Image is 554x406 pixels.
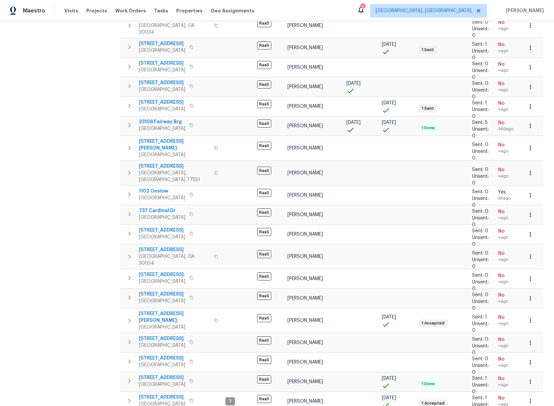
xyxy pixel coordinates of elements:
[498,292,518,299] span: No
[139,47,185,54] span: [GEOGRAPHIC_DATA]
[472,344,489,355] span: Unsent: 0
[382,120,396,125] span: [DATE]
[472,68,489,80] span: Unsent: 0
[498,382,518,388] span: ∞ ago
[472,357,488,361] span: Sent: 0
[472,363,489,375] span: Unsent: 0
[139,119,185,125] span: 23106 Fairway Brg
[498,41,518,48] span: No
[472,62,488,66] span: Sent: 0
[287,276,323,281] span: [PERSON_NAME]
[498,343,518,349] span: ∞ ago
[287,104,323,109] span: [PERSON_NAME]
[498,228,518,235] span: No
[139,253,210,267] span: [GEOGRAPHIC_DATA], GA 30034
[472,49,489,60] span: Unsent: 0
[472,280,489,291] span: Unsent: 0
[139,106,185,112] span: [GEOGRAPHIC_DATA]
[257,272,271,280] span: RaaS
[472,196,489,208] span: Unsent: 0
[86,7,107,14] span: Projects
[472,42,487,47] span: Sent: 1
[498,279,518,285] span: ∞ ago
[139,394,185,401] span: [STREET_ADDRESS]
[139,40,185,47] span: [STREET_ADDRESS]
[287,84,323,89] span: [PERSON_NAME]
[498,356,518,363] span: No
[257,292,271,300] span: RaaS
[287,399,323,404] span: [PERSON_NAME]
[382,396,396,400] span: [DATE]
[23,7,45,14] span: Maestro
[498,257,518,263] span: ∞ ago
[498,100,518,107] span: No
[472,273,488,278] span: Sent: 0
[498,321,518,327] span: ∞ ago
[472,88,489,99] span: Unsent: 0
[139,310,210,324] span: [STREET_ADDRESS][PERSON_NAME]
[498,142,518,148] span: No
[287,254,323,259] span: [PERSON_NAME]
[498,26,518,32] span: ∞ ago
[472,190,488,194] span: Sent: 0
[257,120,271,128] span: RaaS
[472,376,487,381] span: Sent: 1
[498,208,518,215] span: No
[472,293,488,297] span: Sent: 0
[419,106,437,111] span: 1 Sent
[498,272,518,279] span: No
[498,299,518,304] span: ∞ ago
[287,379,323,384] span: [PERSON_NAME]
[139,207,185,214] span: 737 Cardinal Dr
[498,363,518,368] span: ∞ ago
[419,320,447,326] span: 1 Accepted
[472,127,489,138] span: Unsent: 0
[226,398,234,404] span: 2
[139,188,185,195] span: 1102 Onslow
[472,142,488,147] span: Sent: 0
[139,342,185,349] span: [GEOGRAPHIC_DATA]
[498,61,518,68] span: No
[139,79,185,86] span: [STREET_ADDRESS]
[287,296,323,301] span: [PERSON_NAME]
[257,189,271,197] span: RaaS
[139,374,185,381] span: [STREET_ADDRESS]
[139,170,210,183] span: [GEOGRAPHIC_DATA], [GEOGRAPHIC_DATA] 77551
[498,68,518,73] span: ∞ ago
[211,7,254,14] span: Geo Assignments
[472,258,489,269] span: Unsent: 0
[139,125,185,132] span: [GEOGRAPHIC_DATA]
[472,315,487,319] span: Sent: 1
[498,314,518,321] span: No
[287,360,323,365] span: [PERSON_NAME]
[139,227,185,234] span: [STREET_ADDRESS]
[287,340,323,345] span: [PERSON_NAME]
[419,125,437,131] span: 1 Done
[382,101,396,105] span: [DATE]
[498,107,518,112] span: ∞ ago
[257,375,271,383] span: RaaS
[346,81,361,86] span: [DATE]
[346,120,361,125] span: [DATE]
[257,41,271,49] span: RaaS
[472,20,488,25] span: Sent: 0
[139,99,185,106] span: [STREET_ADDRESS]
[472,396,487,400] span: Sent: 1
[139,291,185,298] span: [STREET_ADDRESS]
[257,228,271,236] span: RaaS
[139,214,185,221] span: [GEOGRAPHIC_DATA]
[498,173,518,179] span: ∞ ago
[139,195,185,201] span: [GEOGRAPHIC_DATA]
[139,298,185,304] span: [GEOGRAPHIC_DATA]
[498,235,518,240] span: ∞ ago
[472,235,489,247] span: Unsent: 0
[139,22,210,36] span: [GEOGRAPHIC_DATA], GA 30034
[382,315,396,319] span: [DATE]
[139,234,185,240] span: [GEOGRAPHIC_DATA]
[472,120,488,125] span: Sent: 5
[139,138,210,151] span: [STREET_ADDRESS][PERSON_NAME]
[498,120,518,126] span: No
[139,163,210,170] span: [STREET_ADDRESS]
[498,196,518,201] span: 6h ago
[257,19,271,27] span: RaaS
